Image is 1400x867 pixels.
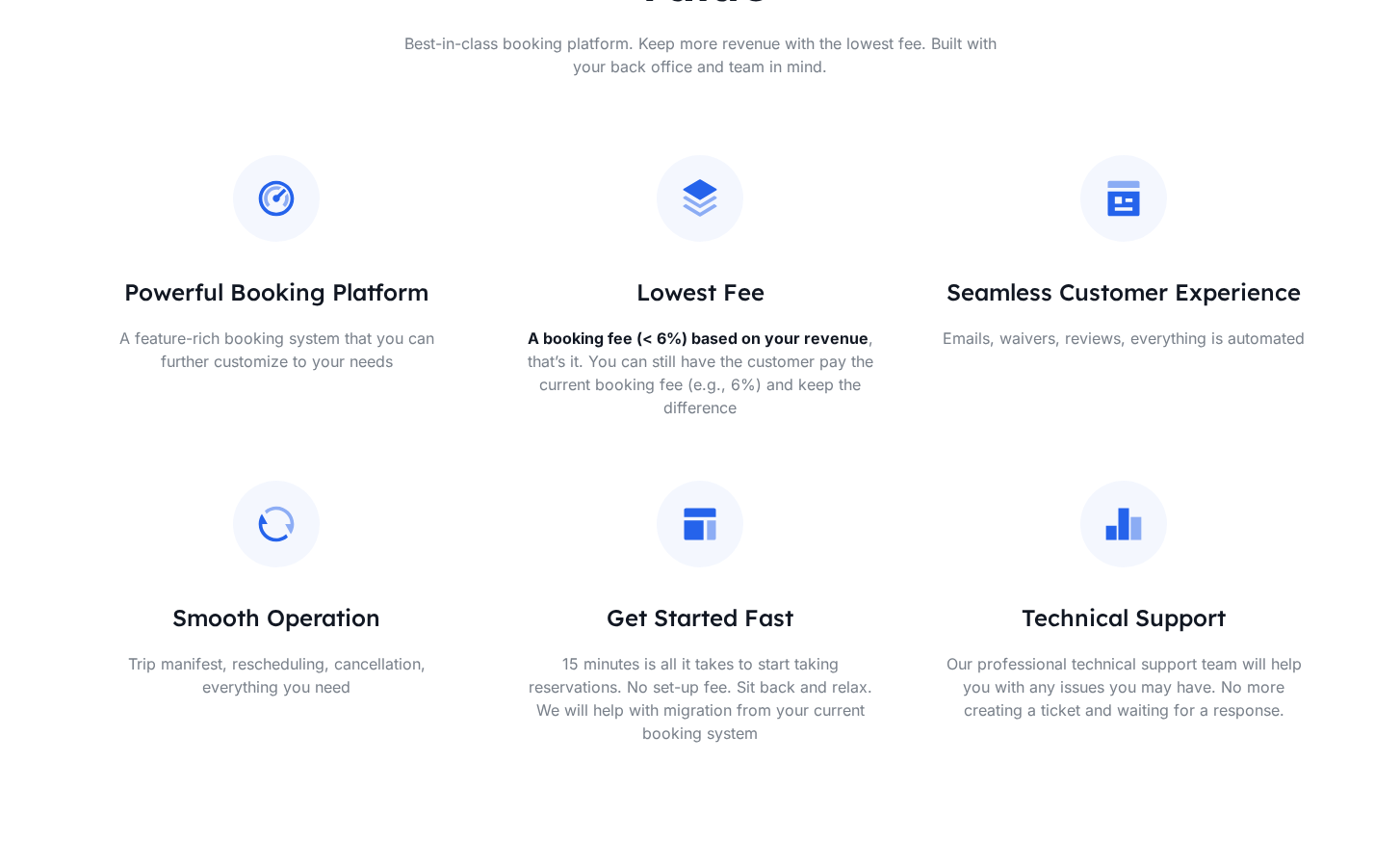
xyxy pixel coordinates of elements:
p: Best-in-class booking platform. Keep more revenue with the lowest fee. Built with your back offic... [402,32,998,78]
span: A booking fee (< 6%) based on your revenue [528,328,869,348]
p: Trip manifest, rescheduling, cancellation, everything you need [93,652,459,698]
h3: Lowest Fee [517,276,883,307]
h3: Seamless Customer Experience [941,276,1307,307]
h3: Technical Support [941,602,1307,633]
p: A feature-rich booking system that you can further customize to your needs [93,327,459,373]
h3: Powerful Booking Platform [93,276,459,307]
p: , that’s it. You can still have the customer pay the current booking fee (e.g., 6%) and keep the ... [517,327,883,419]
h3: Get Started Fast [517,602,883,633]
p: Emails, waivers, reviews, everything is automated [941,327,1307,350]
h3: Smooth Operation [93,602,459,633]
p: 15 minutes is all it takes to start taking reservations. No set-up fee. Sit back and relax. We wi... [517,652,883,745]
p: Our professional technical support team will help you with any issues you may have. No more creat... [941,652,1307,722]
